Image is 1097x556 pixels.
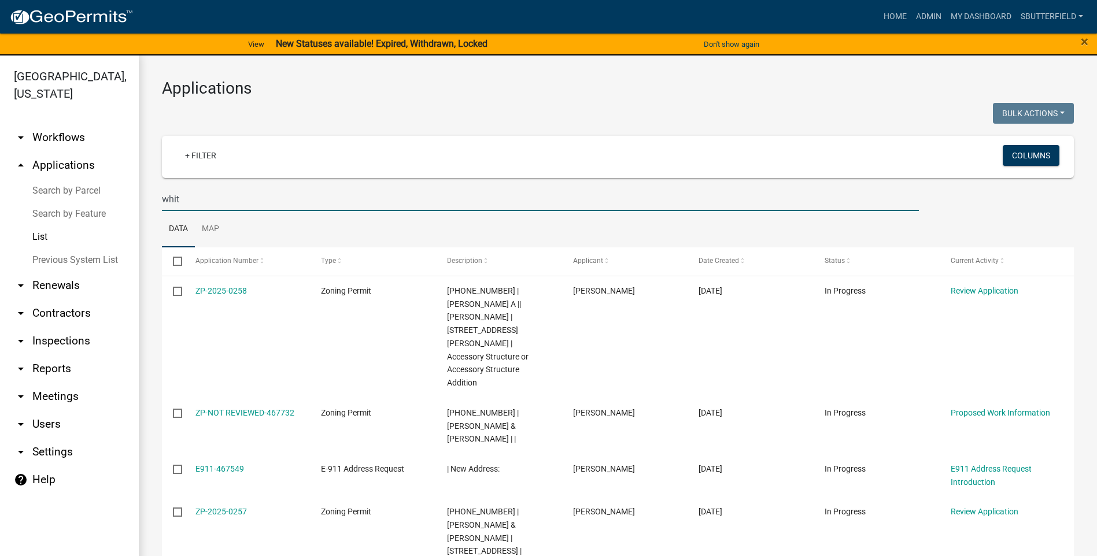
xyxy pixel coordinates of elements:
[1003,145,1059,166] button: Columns
[243,35,269,54] a: View
[699,35,764,54] button: Don't show again
[573,257,603,265] span: Applicant
[195,464,244,473] a: E911-467549
[814,247,940,275] datatable-header-cell: Status
[162,79,1074,98] h3: Applications
[993,103,1074,124] button: Bulk Actions
[321,464,404,473] span: E-911 Address Request
[699,257,739,265] span: Date Created
[447,464,500,473] span: | New Address:
[699,464,722,473] span: 08/21/2025
[699,286,722,295] span: 08/22/2025
[946,6,1016,28] a: My Dashboard
[573,286,635,295] span: Michael Huhta
[573,507,635,516] span: Wendy
[825,464,866,473] span: In Progress
[825,257,845,265] span: Status
[321,507,371,516] span: Zoning Permit
[184,247,310,275] datatable-header-cell: Application Number
[879,6,911,28] a: Home
[310,247,436,275] datatable-header-cell: Type
[276,38,487,49] strong: New Statuses available! Expired, Withdrawn, Locked
[162,187,919,211] input: Search for applications
[951,257,999,265] span: Current Activity
[321,286,371,295] span: Zoning Permit
[951,507,1018,516] a: Review Application
[195,286,247,295] a: ZP-2025-0258
[573,408,635,417] span: James A Belden
[321,257,336,265] span: Type
[14,417,28,431] i: arrow_drop_down
[14,131,28,144] i: arrow_drop_down
[688,247,814,275] datatable-header-cell: Date Created
[195,211,226,248] a: Map
[14,279,28,292] i: arrow_drop_down
[825,507,866,516] span: In Progress
[825,286,866,295] span: In Progress
[14,306,28,320] i: arrow_drop_down
[911,6,946,28] a: Admin
[162,211,195,248] a: Data
[195,257,258,265] span: Application Number
[562,247,688,275] datatable-header-cell: Applicant
[939,247,1065,275] datatable-header-cell: Current Activity
[447,286,529,387] span: 90-010-0880 | HUHTA, BRITTNEY A || HUHTA, MICHAEL D | 5889 KINGSLEY RD | Accessory Structure or A...
[321,408,371,417] span: Zoning Permit
[447,408,519,444] span: 60-032-2320 | BELDEN, JAMES A & JULIE L | |
[1081,34,1088,50] span: ×
[1016,6,1088,28] a: Sbutterfield
[195,408,294,417] a: ZP-NOT REVIEWED-467732
[14,334,28,348] i: arrow_drop_down
[14,445,28,459] i: arrow_drop_down
[699,507,722,516] span: 08/21/2025
[14,362,28,376] i: arrow_drop_down
[951,408,1050,417] a: Proposed Work Information
[951,286,1018,295] a: Review Application
[14,473,28,487] i: help
[1081,35,1088,49] button: Close
[195,507,247,516] a: ZP-2025-0257
[162,247,184,275] datatable-header-cell: Select
[447,257,482,265] span: Description
[14,390,28,403] i: arrow_drop_down
[176,145,226,166] a: + Filter
[699,408,722,417] span: 08/22/2025
[825,408,866,417] span: In Progress
[573,464,635,473] span: Wendy
[14,158,28,172] i: arrow_drop_up
[951,464,1032,487] a: E911 Address Request Introduction
[436,247,562,275] datatable-header-cell: Description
